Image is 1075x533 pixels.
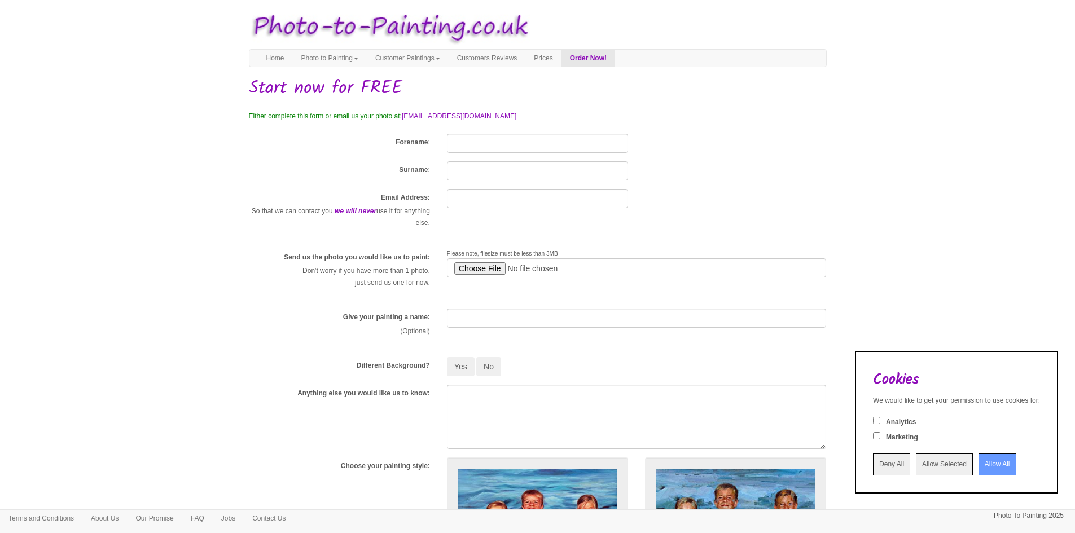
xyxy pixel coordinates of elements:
[449,50,526,67] a: Customers Reviews
[873,372,1040,388] h2: Cookies
[399,165,428,175] label: Surname
[240,134,438,150] div: :
[82,510,127,527] a: About Us
[886,433,918,442] label: Marketing
[525,50,561,67] a: Prices
[249,265,430,289] p: Don't worry if you have more than 1 photo, just send us one for now.
[402,112,516,120] a: [EMAIL_ADDRESS][DOMAIN_NAME]
[240,161,438,178] div: :
[244,510,294,527] a: Contact Us
[476,357,501,376] button: No
[249,205,430,229] p: So that we can contact you, use it for anything else.
[297,389,430,398] label: Anything else you would like us to know:
[213,510,244,527] a: Jobs
[127,510,182,527] a: Our Promise
[249,112,402,120] span: Either complete this form or email us your photo at:
[561,50,615,67] a: Order Now!
[357,361,430,371] label: Different Background?
[396,138,428,147] label: Forename
[994,510,1064,522] p: Photo To Painting 2025
[249,78,827,98] h1: Start now for FREE
[447,357,475,376] button: Yes
[979,453,1016,475] input: Allow All
[341,461,430,471] label: Choose your painting style:
[447,250,558,257] span: Please note, filesize must be less than 3MB
[182,510,213,527] a: FAQ
[381,193,430,202] label: Email Address:
[258,50,293,67] a: Home
[886,417,916,427] label: Analytics
[367,50,449,67] a: Customer Paintings
[335,207,376,215] em: we will never
[293,50,367,67] a: Photo to Painting
[284,253,430,262] label: Send us the photo you would like us to paint:
[243,6,532,49] img: Photo to Painting
[343,312,430,322] label: Give your painting a name:
[873,453,910,475] input: Deny All
[249,325,430,337] p: (Optional)
[916,453,973,475] input: Allow Selected
[873,396,1040,406] div: We would like to get your permission to use cookies for:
